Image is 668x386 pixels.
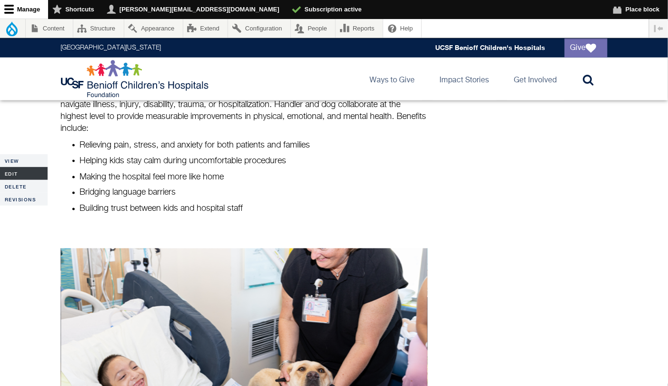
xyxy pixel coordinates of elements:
[383,19,421,38] a: Help
[565,39,608,58] a: Give
[228,19,290,38] a: Configuration
[291,19,336,38] a: People
[26,19,73,38] a: Content
[124,19,183,38] a: Appearance
[649,19,668,38] button: Vertical orientation
[61,75,428,135] p: What sets our facility dog program apart is its significant therapeutic value for our patients. T...
[507,58,565,100] a: Get Involved
[183,19,228,38] a: Extend
[80,203,428,215] p: Building trust between kids and hospital staff
[336,19,383,38] a: Reports
[362,58,423,100] a: Ways to Give
[432,58,497,100] a: Impact Stories
[80,139,428,151] p: Relieving pain, stress, and anxiety for both patients and families
[80,187,428,199] p: Bridging language barriers
[80,155,428,167] p: Helping kids stay calm during uncomfortable procedures
[61,45,161,51] a: [GEOGRAPHIC_DATA][US_STATE]
[436,44,546,52] a: UCSF Benioff Children's Hospitals
[80,171,428,183] p: Making the hospital feel more like home
[73,19,124,38] a: Structure
[61,60,211,98] img: Logo for UCSF Benioff Children's Hospitals Foundation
